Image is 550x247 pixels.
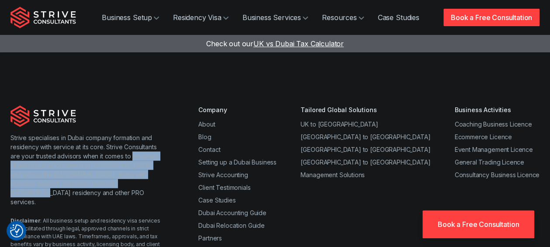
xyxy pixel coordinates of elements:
[198,146,220,153] a: Contact
[301,146,430,153] a: [GEOGRAPHIC_DATA] to [GEOGRAPHIC_DATA]
[166,9,235,26] a: Residency Visa
[301,133,430,141] a: [GEOGRAPHIC_DATA] to [GEOGRAPHIC_DATA]
[198,196,235,204] a: Case Studies
[198,222,264,229] a: Dubai Relocation Guide
[454,171,540,178] a: Consultancy Business Licence
[235,9,315,26] a: Business Services
[422,210,534,238] a: Book a Free Consultation
[371,9,426,26] a: Case Studies
[301,171,365,178] a: Management Solutions
[454,146,533,153] a: Event Management Licence
[253,39,344,48] span: UK vs Dubai Tax Calculator
[10,105,76,127] img: Strive Consultants
[10,133,163,206] p: Strive specialises in Dubai company formation and residency with service at its core. Strive Cons...
[10,7,76,28] img: Strive Consultants
[301,120,378,128] a: UK to [GEOGRAPHIC_DATA]
[198,184,250,191] a: Client Testimonials
[198,209,266,216] a: Dubai Accounting Guide
[198,120,215,128] a: About
[10,224,23,237] button: Consent Preferences
[198,133,211,141] a: Blog
[10,224,23,237] img: Revisit consent button
[301,158,430,166] a: [GEOGRAPHIC_DATA] to [GEOGRAPHIC_DATA]
[198,171,248,178] a: Strive Accounting
[454,158,524,166] a: General Trading Licence
[454,120,532,128] a: Coaching Business Licence
[198,234,222,242] a: Partners
[454,133,512,141] a: Ecommerce Licence
[198,158,277,166] a: Setting up a Dubai Business
[315,9,371,26] a: Resources
[443,9,540,26] a: Book a Free Consultation
[454,105,540,114] div: Business Activities
[95,9,166,26] a: Business Setup
[301,105,430,114] div: Tailored Global Solutions
[10,217,40,224] strong: Disclaimer
[198,105,277,114] div: Company
[206,39,344,48] a: Check out ourUK vs Dubai Tax Calculator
